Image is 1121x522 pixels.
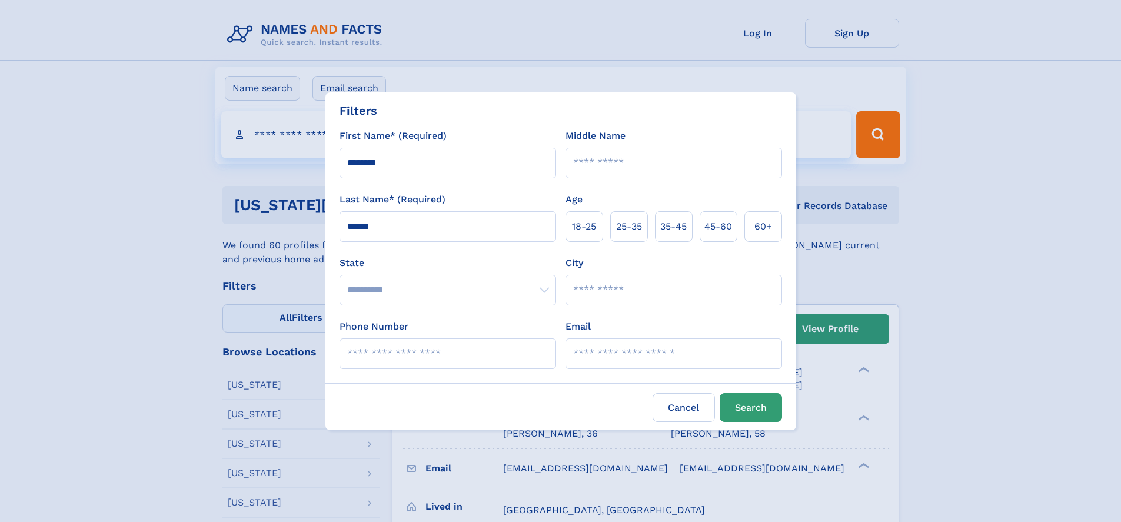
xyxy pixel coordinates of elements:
label: First Name* (Required) [340,129,447,143]
span: 60+ [754,220,772,234]
label: State [340,256,556,270]
button: Search [720,393,782,422]
label: Email [566,320,591,334]
span: 18‑25 [572,220,596,234]
label: Age [566,192,583,207]
label: Phone Number [340,320,408,334]
label: Middle Name [566,129,626,143]
label: City [566,256,583,270]
span: 25‑35 [616,220,642,234]
div: Filters [340,102,377,119]
label: Cancel [653,393,715,422]
span: 35‑45 [660,220,687,234]
label: Last Name* (Required) [340,192,445,207]
span: 45‑60 [704,220,732,234]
